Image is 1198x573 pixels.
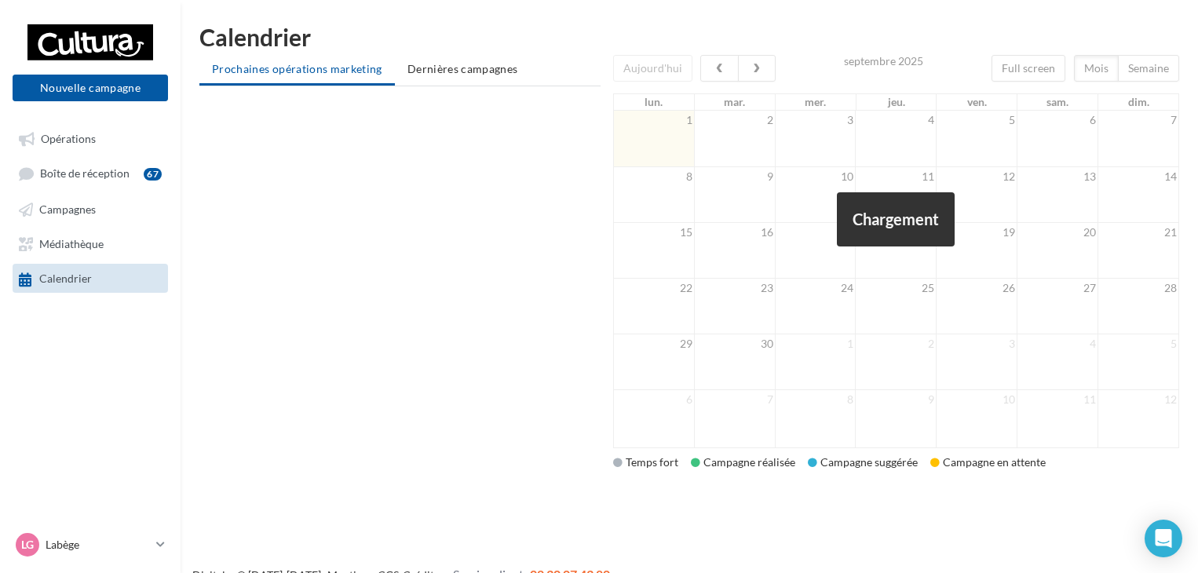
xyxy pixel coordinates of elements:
span: Médiathèque [39,237,104,250]
span: Prochaines opérations marketing [212,62,382,75]
div: 67 [144,168,162,181]
a: Médiathèque [9,229,171,257]
span: Dernières campagnes [407,62,518,75]
span: Campagnes [39,203,96,216]
a: Lg Labège [13,530,168,560]
a: Calendrier [9,264,171,292]
a: Boîte de réception67 [9,159,171,188]
a: Campagnes [9,195,171,223]
span: Boîte de réception [40,167,130,181]
div: Campagne suggérée [808,454,918,470]
p: Labège [46,537,150,553]
a: Opérations [9,124,171,152]
span: Opérations [41,132,96,145]
div: Campagne en attente [930,454,1046,470]
div: Open Intercom Messenger [1145,520,1182,557]
div: Temps fort [613,454,678,470]
div: Campagne réalisée [691,454,795,470]
span: Lg [21,537,34,553]
h1: Calendrier [199,25,1179,49]
button: Nouvelle campagne [13,75,168,101]
div: ' [613,55,1179,448]
span: Calendrier [39,272,92,286]
div: Chargement [837,192,955,246]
